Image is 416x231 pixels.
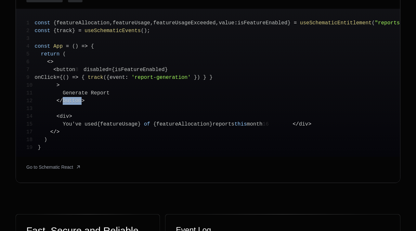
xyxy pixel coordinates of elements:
[38,145,41,151] span: }
[100,121,137,127] span: featureUsage
[375,20,403,26] span: "reports"
[26,50,35,58] span: 5
[72,121,97,127] span: 've used
[35,28,50,34] span: const
[137,121,141,127] span: }
[110,20,113,26] span: ,
[109,67,112,73] span: =
[292,121,296,127] span: <
[91,90,110,96] span: Report
[57,28,72,34] span: track
[47,59,50,65] span: <
[82,75,85,80] span: {
[153,20,216,26] span: featureUsageExceeded
[300,20,372,26] span: useSchematicEntitlement
[59,114,69,119] span: div
[308,121,311,127] span: >
[26,136,38,144] span: 18
[156,121,209,127] span: featureAllocation
[131,75,190,80] span: 'report-generation'
[57,129,60,135] span: >
[26,97,38,105] span: 12
[53,43,63,49] span: App
[287,20,291,26] span: }
[26,74,35,81] span: 9
[69,114,72,119] span: >
[209,121,213,127] span: }
[147,28,150,34] span: ;
[44,137,47,143] span: )
[66,75,69,80] span: )
[26,162,81,172] a: [object Object]
[59,98,63,104] span: /
[294,20,297,26] span: =
[26,35,35,43] span: 3
[63,90,88,96] span: Generate
[72,28,75,34] span: }
[125,75,128,80] span: :
[111,67,115,73] span: {
[84,67,109,73] span: disabled
[50,129,54,135] span: <
[107,75,110,80] span: {
[247,121,263,127] span: month
[263,120,274,128] span: 16
[26,128,38,136] span: 17
[75,66,84,74] span: 8
[197,75,200,80] span: )
[110,75,125,80] span: event
[35,75,57,80] span: onClick
[53,129,57,135] span: /
[50,59,54,65] span: >
[26,164,73,170] span: Go to Schematic React
[296,121,299,127] span: /
[75,43,78,49] span: )
[26,43,35,50] span: 4
[57,82,60,88] span: >
[26,120,38,128] span: 15
[144,28,147,34] span: )
[26,19,35,27] span: 1
[35,43,50,49] span: const
[63,75,66,80] span: (
[57,98,60,104] span: <
[150,20,153,26] span: ,
[213,121,234,127] span: reports
[63,98,82,104] span: button
[82,43,88,49] span: =>
[82,98,85,104] span: >
[219,20,234,26] span: value
[26,27,35,35] span: 2
[88,75,103,80] span: track
[91,43,94,49] span: {
[66,43,69,49] span: =
[26,144,38,152] span: 19
[203,75,206,80] span: }
[63,51,66,57] span: (
[53,28,57,34] span: {
[234,20,238,26] span: :
[165,67,168,73] span: }
[78,28,82,34] span: =
[26,113,38,120] span: 14
[141,28,144,34] span: (
[57,114,60,119] span: <
[35,20,50,26] span: const
[26,58,35,66] span: 6
[57,20,110,26] span: featureAllocation
[84,28,141,34] span: useSchematicEvents
[72,43,75,49] span: (
[216,20,219,26] span: ,
[72,75,78,80] span: =>
[238,20,288,26] span: isFeatureEnabled
[26,81,38,89] span: 10
[97,121,100,127] span: {
[26,66,35,74] span: 7
[144,121,150,127] span: of
[63,121,72,127] span: You
[209,75,213,80] span: }
[113,20,150,26] span: featureUsage
[57,75,60,80] span: =
[372,20,375,26] span: (
[41,51,60,57] span: return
